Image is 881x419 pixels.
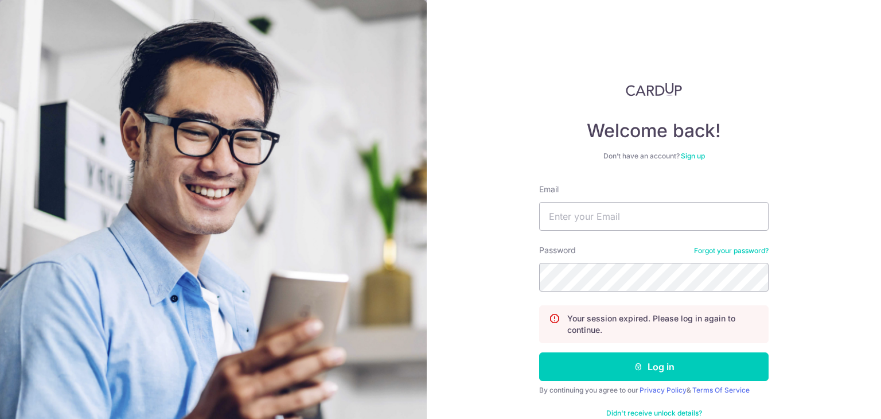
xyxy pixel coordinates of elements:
[681,152,705,160] a: Sign up
[694,246,769,255] a: Forgot your password?
[539,386,769,395] div: By continuing you agree to our &
[626,83,682,96] img: CardUp Logo
[539,352,769,381] button: Log in
[692,386,750,394] a: Terms Of Service
[539,119,769,142] h4: Welcome back!
[539,202,769,231] input: Enter your Email
[539,245,576,256] label: Password
[567,313,759,336] p: Your session expired. Please log in again to continue.
[539,152,769,161] div: Don’t have an account?
[539,184,559,195] label: Email
[606,409,702,418] a: Didn't receive unlock details?
[640,386,687,394] a: Privacy Policy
